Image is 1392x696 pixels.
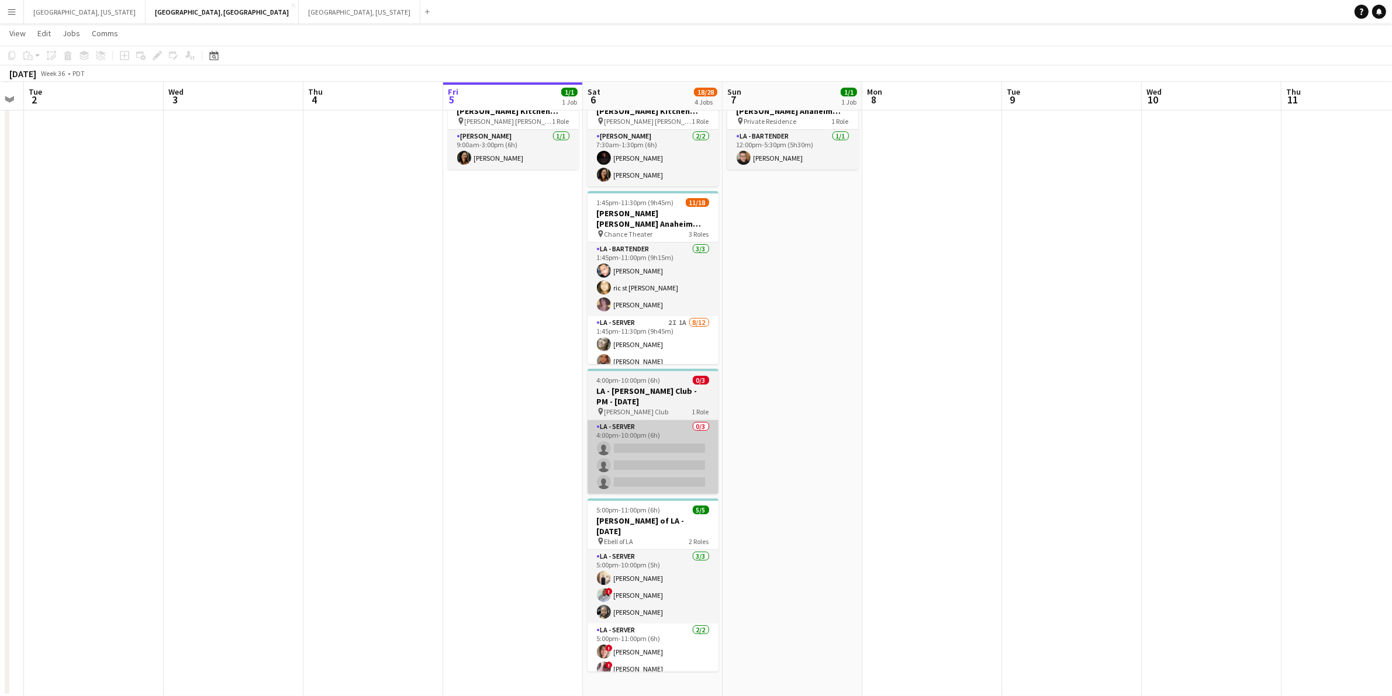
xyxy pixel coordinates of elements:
span: [PERSON_NAME] [PERSON_NAME] Catering [465,117,552,126]
span: 3 Roles [689,230,709,238]
span: Jobs [63,28,80,39]
div: PDT [72,69,85,78]
app-job-card: 12:00pm-5:30pm (5h30m)1/1[PERSON_NAME] [PERSON_NAME] Anaheim [DATE] Private Residence1 RoleLA - B... [727,78,858,169]
h3: [PERSON_NAME] of LA - [DATE] [588,515,719,536]
a: Edit [33,26,56,41]
app-job-card: 1:45pm-11:30pm (9h45m)11/18[PERSON_NAME] [PERSON_NAME] Anaheim [DATE] Chance Theater3 RolesLA - B... [588,191,719,364]
span: 2 Roles [689,537,709,546]
span: Comms [92,28,118,39]
span: Private Residence [744,117,797,126]
span: Tue [1007,86,1020,97]
span: Ebell of LA [605,537,634,546]
span: 5:00pm-11:00pm (6h) [597,505,661,514]
app-card-role: LA - Server2I1A8/121:45pm-11:30pm (9h45m)[PERSON_NAME][PERSON_NAME] [588,316,719,546]
span: 10 [1145,93,1162,106]
span: Mon [867,86,882,97]
span: View [9,28,26,39]
app-job-card: 5:00pm-11:00pm (6h)5/5[PERSON_NAME] of LA - [DATE] Ebell of LA2 RolesLA - Server3/35:00pm-10:00pm... [588,498,719,671]
div: 1 Job [562,98,577,106]
span: 6 [586,93,600,106]
app-job-card: 4:00pm-10:00pm (6h)0/3LA - [PERSON_NAME] Club - PM - [DATE] [PERSON_NAME] Club1 RoleLA - Server0/... [588,369,719,494]
span: Sun [727,86,741,97]
div: [DATE] [9,68,36,79]
span: 1 Role [692,117,709,126]
span: Fri [448,86,458,97]
span: Thu [308,86,323,97]
span: Tue [29,86,42,97]
span: Wed [168,86,184,97]
span: 1 Role [692,407,709,416]
span: 0/3 [693,376,709,385]
span: 11 [1284,93,1301,106]
div: 4 Jobs [695,98,717,106]
span: Wed [1146,86,1162,97]
a: Jobs [58,26,85,41]
span: 4 [306,93,323,106]
h3: [PERSON_NAME] [PERSON_NAME] Anaheim [DATE] [588,208,719,229]
span: Sat [588,86,600,97]
span: Week 36 [39,69,68,78]
span: 1/1 [561,88,578,96]
span: 11/18 [686,198,709,207]
span: 9 [1005,93,1020,106]
div: 1 Job [841,98,856,106]
span: 3 [167,93,184,106]
button: [GEOGRAPHIC_DATA], [GEOGRAPHIC_DATA] [146,1,299,23]
a: Comms [87,26,123,41]
app-card-role: LA - Server2/25:00pm-11:00pm (6h)![PERSON_NAME]![PERSON_NAME] [588,624,719,680]
app-job-card: 7:30am-1:30pm (6h)2/2[PERSON_NAME] [PERSON_NAME] Kitchen [DATE] [PERSON_NAME] [PERSON_NAME] Cater... [588,78,719,186]
app-card-role: LA - Bartender3/31:45pm-11:00pm (9h15m)[PERSON_NAME]ric st [PERSON_NAME][PERSON_NAME] [588,243,719,316]
span: 1 Role [832,117,849,126]
app-card-role: [PERSON_NAME]2/27:30am-1:30pm (6h)[PERSON_NAME][PERSON_NAME] [588,130,719,186]
span: ! [606,645,613,652]
app-card-role: LA - Bartender1/112:00pm-5:30pm (5h30m)[PERSON_NAME] [727,130,858,169]
span: Thu [1286,86,1301,97]
span: 4:00pm-10:00pm (6h) [597,376,661,385]
span: 1:45pm-11:30pm (9h45m) [597,198,674,207]
span: ! [606,588,613,595]
span: 8 [865,93,882,106]
span: [PERSON_NAME] Club [605,407,669,416]
span: 5 [446,93,458,106]
span: [PERSON_NAME] [PERSON_NAME] Catering [605,117,692,126]
app-card-role: LA - Server0/34:00pm-10:00pm (6h) [588,420,719,494]
app-card-role: LA - Server3/35:00pm-10:00pm (5h)[PERSON_NAME]![PERSON_NAME][PERSON_NAME] [588,550,719,624]
span: 1/1 [841,88,857,96]
span: 7 [726,93,741,106]
app-job-card: 9:00am-3:00pm (6h)1/1[PERSON_NAME] [PERSON_NAME] Kitchen [DATE] [PERSON_NAME] [PERSON_NAME] Cater... [448,78,579,169]
button: [GEOGRAPHIC_DATA], [US_STATE] [24,1,146,23]
span: ! [606,662,613,669]
button: [GEOGRAPHIC_DATA], [US_STATE] [299,1,420,23]
a: View [5,26,30,41]
span: 18/28 [694,88,717,96]
span: 2 [27,93,42,106]
span: Chance Theater [605,230,653,238]
span: 5/5 [693,505,709,514]
span: Edit [37,28,51,39]
span: 1 Role [552,117,569,126]
h3: LA - [PERSON_NAME] Club - PM - [DATE] [588,386,719,407]
app-card-role: [PERSON_NAME]1/19:00am-3:00pm (6h)[PERSON_NAME] [448,130,579,169]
